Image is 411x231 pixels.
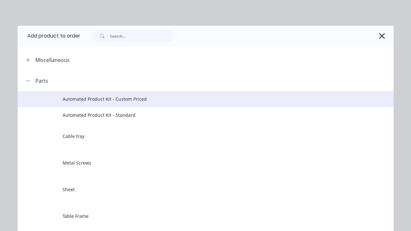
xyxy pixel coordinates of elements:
div: Parts [35,77,48,85]
span: Automated Product Kit - Standard [63,112,327,118]
span: Metal Screws [63,159,327,166]
span: Sheet [63,186,327,193]
span: Table Frame [63,213,327,219]
div: Add product to order [18,26,80,46]
span: Cable tray [63,133,327,140]
div: Miscellaneous [35,56,70,64]
input: Search... [110,30,173,42]
span: Automated Product Kit - Custom Priced [63,96,327,102]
